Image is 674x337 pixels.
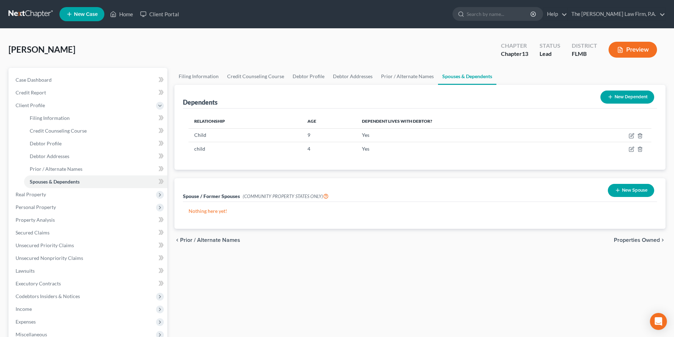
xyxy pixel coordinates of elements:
th: Age [302,114,356,128]
span: Executory Contracts [16,280,61,286]
button: chevron_left Prior / Alternate Names [174,237,240,243]
button: New Spouse [608,184,654,197]
span: Properties Owned [614,237,660,243]
a: Unsecured Priority Claims [10,239,167,252]
a: The [PERSON_NAME] Law Firm, P.A. [568,8,665,21]
a: Debtor Addresses [24,150,167,163]
div: District [572,42,597,50]
a: Credit Counseling Course [223,68,288,85]
span: Personal Property [16,204,56,210]
div: FLMB [572,50,597,58]
span: New Case [74,12,98,17]
div: Status [540,42,560,50]
span: [PERSON_NAME] [8,44,75,54]
span: Property Analysis [16,217,55,223]
span: Prior / Alternate Names [180,237,240,243]
a: Secured Claims [10,226,167,239]
span: Real Property [16,191,46,197]
a: Help [543,8,567,21]
span: Unsecured Nonpriority Claims [16,255,83,261]
span: Lawsuits [16,268,35,274]
span: Credit Counseling Course [30,128,87,134]
a: Unsecured Nonpriority Claims [10,252,167,265]
span: Unsecured Priority Claims [16,242,74,248]
span: (COMMUNITY PROPERTY STATES ONLY) [243,193,329,199]
p: Nothing here yet! [189,208,651,215]
a: Spouses & Dependents [438,68,496,85]
i: chevron_left [174,237,180,243]
button: New Dependent [600,91,654,104]
span: Debtor Profile [30,140,62,146]
a: Debtor Addresses [329,68,377,85]
span: 13 [522,50,528,57]
i: chevron_right [660,237,666,243]
td: Yes [356,128,575,142]
td: Yes [356,142,575,156]
a: Filing Information [174,68,223,85]
a: Case Dashboard [10,74,167,86]
a: Property Analysis [10,214,167,226]
td: child [189,142,302,156]
a: Client Portal [137,8,183,21]
span: Case Dashboard [16,77,52,83]
span: Credit Report [16,89,46,95]
a: Home [106,8,137,21]
div: Lead [540,50,560,58]
span: Debtor Addresses [30,153,69,159]
button: Properties Owned chevron_right [614,237,666,243]
td: 4 [302,142,356,156]
th: Dependent lives with debtor? [356,114,575,128]
span: Expenses [16,319,36,325]
th: Relationship [189,114,302,128]
a: Credit Report [10,86,167,99]
input: Search by name... [467,7,531,21]
td: Child [189,128,302,142]
div: Chapter [501,42,528,50]
span: Client Profile [16,102,45,108]
button: Preview [609,42,657,58]
td: 9 [302,128,356,142]
div: Open Intercom Messenger [650,313,667,330]
a: Prior / Alternate Names [377,68,438,85]
span: Filing Information [30,115,70,121]
a: Filing Information [24,112,167,124]
span: Codebtors Insiders & Notices [16,293,80,299]
a: Executory Contracts [10,277,167,290]
a: Credit Counseling Course [24,124,167,137]
span: Spouse / Former Spouses [183,193,240,199]
span: Spouses & Dependents [30,179,80,185]
div: Chapter [501,50,528,58]
span: Secured Claims [16,229,50,236]
a: Spouses & Dependents [24,175,167,188]
a: Prior / Alternate Names [24,163,167,175]
div: Dependents [183,98,218,106]
span: Prior / Alternate Names [30,166,82,172]
span: Income [16,306,32,312]
a: Lawsuits [10,265,167,277]
a: Debtor Profile [288,68,329,85]
a: Debtor Profile [24,137,167,150]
